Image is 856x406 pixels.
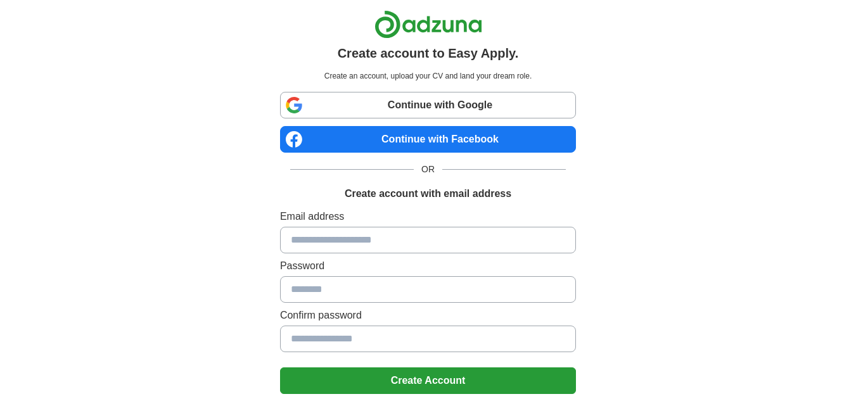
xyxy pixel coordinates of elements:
[283,70,573,82] p: Create an account, upload your CV and land your dream role.
[280,308,576,323] label: Confirm password
[280,126,576,153] a: Continue with Facebook
[280,209,576,224] label: Email address
[414,163,442,176] span: OR
[280,367,576,394] button: Create Account
[374,10,482,39] img: Adzuna logo
[338,44,519,63] h1: Create account to Easy Apply.
[280,92,576,118] a: Continue with Google
[280,258,576,274] label: Password
[345,186,511,201] h1: Create account with email address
